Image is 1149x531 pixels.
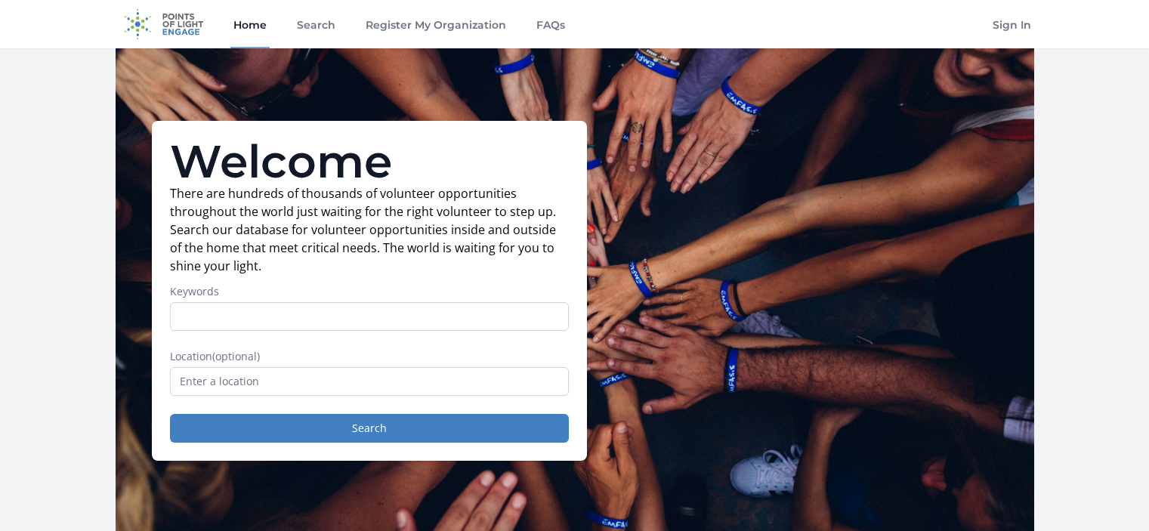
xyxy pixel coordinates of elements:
[170,414,569,443] button: Search
[170,367,569,396] input: Enter a location
[170,284,569,299] label: Keywords
[170,139,569,184] h1: Welcome
[212,349,260,363] span: (optional)
[170,349,569,364] label: Location
[170,184,569,275] p: There are hundreds of thousands of volunteer opportunities throughout the world just waiting for ...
